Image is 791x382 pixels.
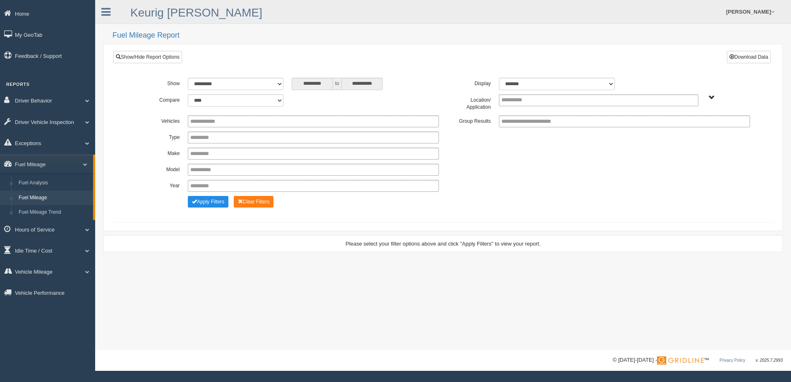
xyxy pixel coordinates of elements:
[132,180,184,190] label: Year
[613,356,783,365] div: © [DATE]-[DATE] - ™
[443,94,495,111] label: Location/ Application
[113,31,783,40] h2: Fuel Mileage Report
[113,51,182,63] a: Show/Hide Report Options
[15,191,93,205] a: Fuel Mileage
[132,115,184,125] label: Vehicles
[15,205,93,220] a: Fuel Mileage Trend
[234,196,274,208] button: Change Filter Options
[132,94,184,104] label: Compare
[132,131,184,141] label: Type
[727,51,771,63] button: Download Data
[132,148,184,158] label: Make
[188,196,228,208] button: Change Filter Options
[130,6,262,19] a: Keurig [PERSON_NAME]
[111,240,775,248] div: Please select your filter options above and click "Apply Filters" to view your report.
[132,164,184,174] label: Model
[333,78,341,90] span: to
[657,356,704,365] img: Gridline
[443,115,495,125] label: Group Results
[443,78,495,88] label: Display
[132,78,184,88] label: Show
[719,358,745,363] a: Privacy Policy
[756,358,783,363] span: v. 2025.7.2993
[15,176,93,191] a: Fuel Analysis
